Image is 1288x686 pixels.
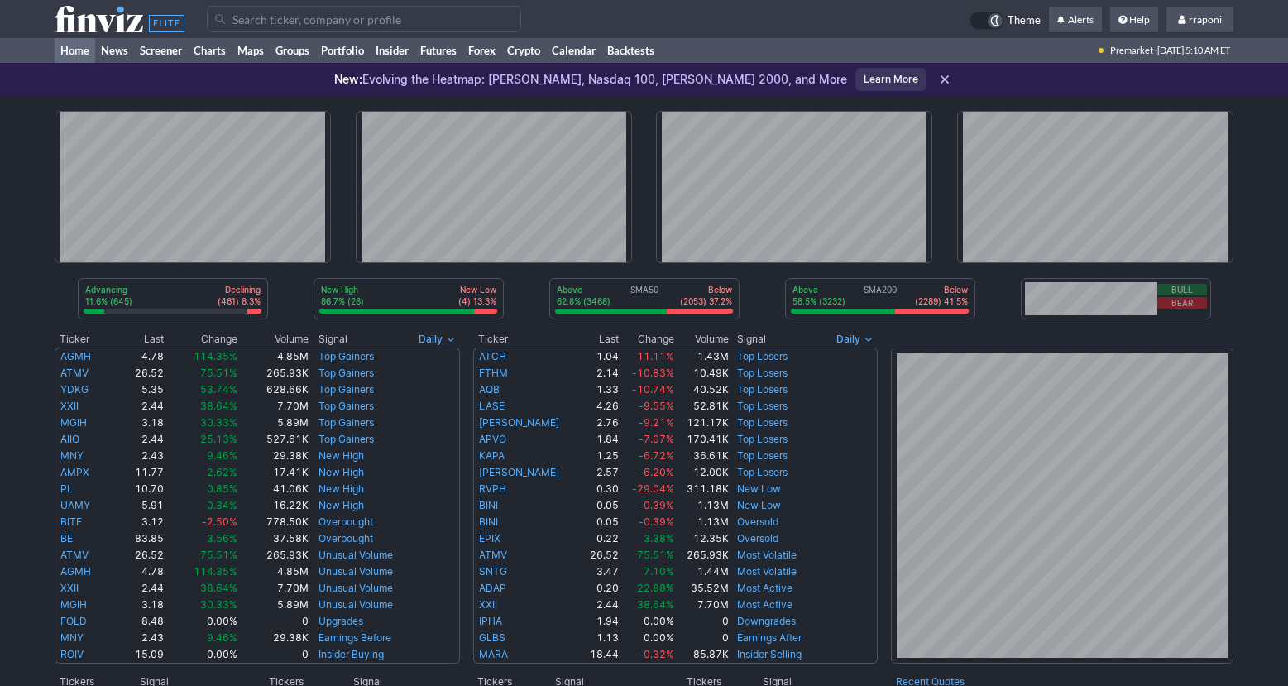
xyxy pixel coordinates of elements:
[791,284,970,309] div: SMA200
[582,646,620,664] td: 18.44
[200,383,237,396] span: 53.74%
[479,350,506,362] a: ATCH
[582,514,620,530] td: 0.05
[501,38,546,63] a: Crypto
[60,400,79,412] a: XXII
[632,383,674,396] span: -10.74%
[95,38,134,63] a: News
[60,582,79,594] a: XXII
[637,598,674,611] span: 38.64%
[479,482,506,495] a: RVPH
[479,416,559,429] a: [PERSON_NAME]
[737,582,792,594] a: Most Active
[675,497,730,514] td: 1.13M
[238,530,309,547] td: 37.58K
[601,38,660,63] a: Backtests
[637,549,674,561] span: 75.51%
[238,613,309,630] td: 0
[479,516,498,528] a: BINI
[115,365,165,381] td: 26.52
[675,415,730,431] td: 121.17K
[188,38,232,63] a: Charts
[115,547,165,564] td: 26.52
[675,381,730,398] td: 40.52K
[165,613,238,630] td: 0.00%
[60,350,91,362] a: AGMH
[318,433,374,445] a: Top Gainers
[639,433,674,445] span: -7.07%
[60,516,82,528] a: BITF
[632,350,674,362] span: -11.11%
[318,549,393,561] a: Unusual Volume
[200,598,237,611] span: 30.33%
[318,416,374,429] a: Top Gainers
[238,331,309,348] th: Volume
[737,648,802,660] a: Insider Selling
[60,416,87,429] a: MGIH
[318,367,374,379] a: Top Gainers
[582,613,620,630] td: 1.94
[200,367,237,379] span: 75.51%
[115,646,165,664] td: 15.09
[644,565,674,578] span: 7.10%
[238,448,309,464] td: 29.38K
[202,516,237,528] span: -2.50%
[639,648,674,660] span: -0.32%
[318,648,384,660] a: Insider Buying
[479,499,498,511] a: BINI
[620,630,674,646] td: 0.00%
[200,582,237,594] span: 38.64%
[115,398,165,415] td: 2.44
[1157,297,1207,309] button: Bear
[60,499,90,511] a: UAMY
[238,646,309,664] td: 0
[915,295,968,307] p: (2289) 41.5%
[238,431,309,448] td: 527.61K
[737,383,788,396] a: Top Losers
[207,6,521,32] input: Search
[60,549,89,561] a: ATMV
[315,38,370,63] a: Portfolio
[479,549,507,561] a: ATMV
[238,597,309,613] td: 5.89M
[675,481,730,497] td: 311.18K
[207,631,237,644] span: 9.46%
[207,449,237,462] span: 9.46%
[680,295,732,307] p: (2053) 37.2%
[207,466,237,478] span: 2.62%
[318,449,364,462] a: New High
[557,284,610,295] p: Above
[238,415,309,431] td: 5.89M
[238,464,309,481] td: 17.41K
[582,398,620,415] td: 4.26
[115,564,165,580] td: 4.78
[115,613,165,630] td: 8.48
[620,613,674,630] td: 0.00%
[321,284,364,295] p: New High
[737,482,781,495] a: New Low
[232,38,270,63] a: Maps
[582,547,620,564] td: 26.52
[115,415,165,431] td: 3.18
[582,497,620,514] td: 0.05
[639,416,674,429] span: -9.21%
[792,295,845,307] p: 58.5% (3232)
[675,580,730,597] td: 35.52M
[1008,12,1041,30] span: Theme
[675,547,730,564] td: 265.93K
[737,549,797,561] a: Most Volatile
[473,331,582,348] th: Ticker
[318,598,393,611] a: Unusual Volume
[370,38,414,63] a: Insider
[675,630,730,646] td: 0
[134,38,188,63] a: Screener
[675,597,730,613] td: 7.70M
[639,516,674,528] span: -0.39%
[318,499,364,511] a: New High
[737,350,788,362] a: Top Losers
[557,295,610,307] p: 62.8% (3468)
[582,530,620,547] td: 0.22
[60,631,84,644] a: MNY
[479,466,559,478] a: [PERSON_NAME]
[238,348,309,365] td: 4.85M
